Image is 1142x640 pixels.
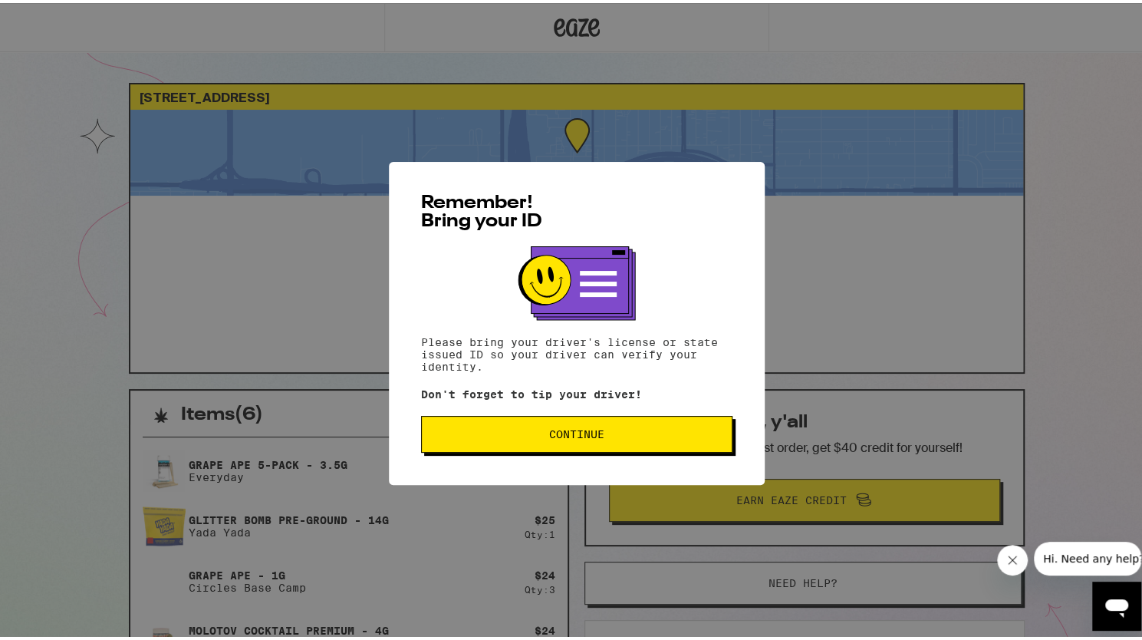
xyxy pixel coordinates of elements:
p: Don't forget to tip your driver! [421,385,732,398]
span: Hi. Need any help? [9,11,110,23]
iframe: Close message [997,542,1028,572]
iframe: Button to launch messaging window [1092,579,1141,628]
p: Please bring your driver's license or state issued ID so your driver can verify your identity. [421,333,732,370]
span: Remember! Bring your ID [421,191,542,228]
span: Continue [549,426,604,437]
iframe: Message from company [1034,539,1141,572]
button: Continue [421,413,732,450]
